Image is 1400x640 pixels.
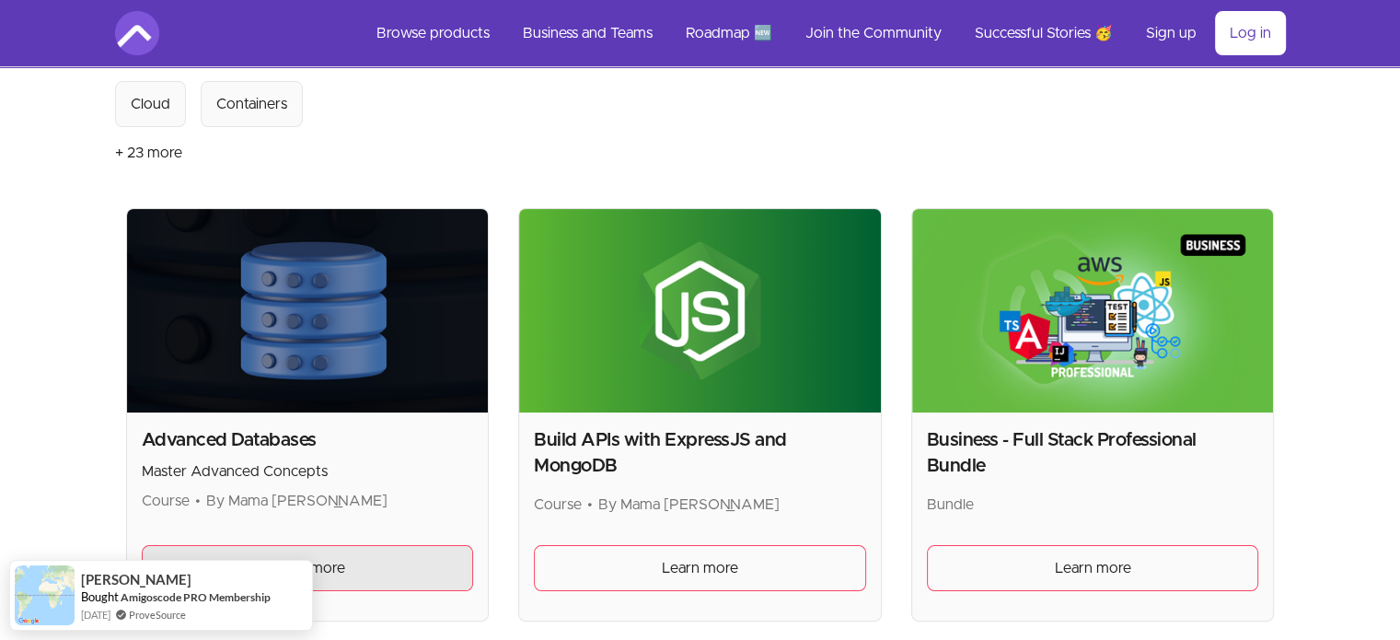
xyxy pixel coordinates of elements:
a: Learn more [927,545,1259,591]
img: Product image for Build APIs with ExpressJS and MongoDB [519,209,881,413]
a: Learn more [534,545,866,591]
span: • [587,497,593,512]
span: By Mama [PERSON_NAME] [598,497,780,512]
span: Course [142,494,190,508]
span: [PERSON_NAME] [81,572,191,588]
a: Business and Teams [508,11,667,55]
img: provesource social proof notification image [15,565,75,625]
img: Product image for Business - Full Stack Professional Bundle [912,209,1274,413]
div: Containers [216,93,287,115]
img: Amigoscode logo [115,11,159,55]
a: Successful Stories 🥳 [960,11,1128,55]
span: Learn more [1055,557,1131,579]
span: Course [534,497,582,512]
img: Product image for Advanced Databases [127,209,489,413]
h2: Advanced Databases [142,427,474,453]
button: + 23 more [115,127,182,179]
a: Learn more [142,545,474,591]
h2: Business - Full Stack Professional Bundle [927,427,1259,479]
a: Log in [1215,11,1286,55]
nav: Main [362,11,1286,55]
span: [DATE] [81,607,110,623]
span: Learn more [269,557,345,579]
span: Learn more [662,557,738,579]
span: By Mama [PERSON_NAME] [206,494,388,508]
h2: Build APIs with ExpressJS and MongoDB [534,427,866,479]
div: Cloud [131,93,170,115]
a: Sign up [1131,11,1211,55]
p: Master Advanced Concepts [142,460,474,483]
a: Amigoscode PRO Membership [121,589,271,605]
span: Bundle [927,497,974,512]
a: Roadmap 🆕 [671,11,787,55]
span: • [195,494,201,508]
a: Join the Community [791,11,956,55]
a: Browse products [362,11,504,55]
a: ProveSource [129,609,186,621]
span: Bought [81,589,119,604]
